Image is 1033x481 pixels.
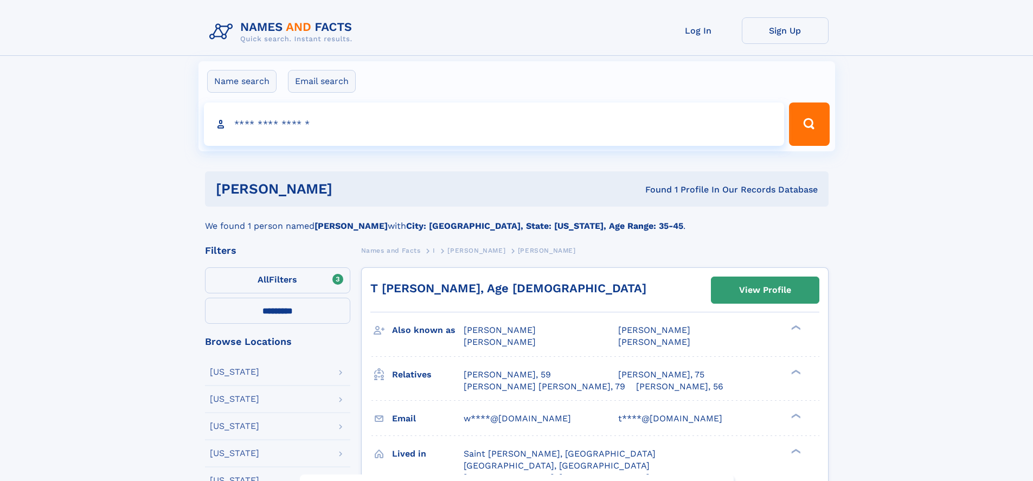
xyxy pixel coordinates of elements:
[315,221,388,231] b: [PERSON_NAME]
[711,277,819,303] a: View Profile
[392,321,464,339] h3: Also known as
[216,182,489,196] h1: [PERSON_NAME]
[464,460,650,471] span: [GEOGRAPHIC_DATA], [GEOGRAPHIC_DATA]
[205,267,350,293] label: Filters
[210,368,259,376] div: [US_STATE]
[207,70,277,93] label: Name search
[205,337,350,347] div: Browse Locations
[655,17,742,44] a: Log In
[636,381,723,393] a: [PERSON_NAME], 56
[464,448,656,459] span: Saint [PERSON_NAME], [GEOGRAPHIC_DATA]
[788,368,801,375] div: ❯
[205,17,361,47] img: Logo Names and Facts
[464,337,536,347] span: [PERSON_NAME]
[210,422,259,431] div: [US_STATE]
[433,243,435,257] a: I
[618,337,690,347] span: [PERSON_NAME]
[288,70,356,93] label: Email search
[204,102,785,146] input: search input
[739,278,791,303] div: View Profile
[788,447,801,454] div: ❯
[464,369,551,381] a: [PERSON_NAME], 59
[618,369,704,381] a: [PERSON_NAME], 75
[370,281,646,295] a: T [PERSON_NAME], Age [DEMOGRAPHIC_DATA]
[258,274,269,285] span: All
[392,365,464,384] h3: Relatives
[618,325,690,335] span: [PERSON_NAME]
[392,445,464,463] h3: Lived in
[788,412,801,419] div: ❯
[433,247,435,254] span: I
[210,395,259,403] div: [US_STATE]
[447,247,505,254] span: [PERSON_NAME]
[210,449,259,458] div: [US_STATE]
[361,243,421,257] a: Names and Facts
[392,409,464,428] h3: Email
[447,243,505,257] a: [PERSON_NAME]
[205,246,350,255] div: Filters
[789,102,829,146] button: Search Button
[464,325,536,335] span: [PERSON_NAME]
[205,207,829,233] div: We found 1 person named with .
[464,381,625,393] a: [PERSON_NAME] [PERSON_NAME], 79
[489,184,818,196] div: Found 1 Profile In Our Records Database
[406,221,683,231] b: City: [GEOGRAPHIC_DATA], State: [US_STATE], Age Range: 35-45
[742,17,829,44] a: Sign Up
[788,324,801,331] div: ❯
[518,247,576,254] span: [PERSON_NAME]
